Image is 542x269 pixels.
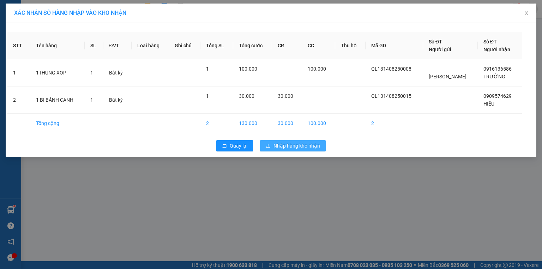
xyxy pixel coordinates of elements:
[483,93,512,99] span: 0909574629
[429,47,451,52] span: Người gửi
[85,32,104,59] th: SL
[103,32,131,59] th: ĐVT
[233,32,272,59] th: Tổng cước
[7,59,30,86] td: 1
[30,59,85,86] td: 1THUNG XOP
[302,114,335,133] td: 100.000
[200,114,233,133] td: 2
[524,10,529,16] span: close
[483,101,494,107] span: HIẾU
[429,74,466,79] span: [PERSON_NAME]
[30,86,85,114] td: 1 BI BÁNH CANH
[206,66,209,72] span: 1
[132,32,169,59] th: Loại hàng
[103,86,131,114] td: Bất kỳ
[222,143,227,149] span: rollback
[260,140,326,151] button: downloadNhập hàng kho nhận
[272,32,302,59] th: CR
[30,114,85,133] td: Tổng cộng
[483,74,505,79] span: TRƯỜNG
[371,93,411,99] span: QL131408250015
[483,66,512,72] span: 0916136586
[9,46,39,79] b: An Anh Limousine
[272,114,302,133] td: 30.000
[230,142,247,150] span: Quay lại
[483,47,510,52] span: Người nhận
[200,32,233,59] th: Tổng SL
[90,97,93,103] span: 1
[7,86,30,114] td: 2
[30,32,85,59] th: Tên hàng
[46,10,68,68] b: Biên nhận gởi hàng hóa
[366,32,423,59] th: Mã GD
[371,66,411,72] span: QL131408250008
[239,66,257,72] span: 100.000
[90,70,93,76] span: 1
[266,143,271,149] span: download
[239,93,254,99] span: 30.000
[366,114,423,133] td: 2
[14,10,126,16] span: XÁC NHẬN SỐ HÀNG NHẬP VÀO KHO NHẬN
[169,32,200,59] th: Ghi chú
[216,140,253,151] button: rollbackQuay lại
[278,93,293,99] span: 30.000
[273,142,320,150] span: Nhập hàng kho nhận
[206,93,209,99] span: 1
[335,32,366,59] th: Thu hộ
[517,4,536,23] button: Close
[429,39,442,44] span: Số ĐT
[233,114,272,133] td: 130.000
[483,39,497,44] span: Số ĐT
[7,32,30,59] th: STT
[103,59,131,86] td: Bất kỳ
[308,66,326,72] span: 100.000
[302,32,335,59] th: CC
